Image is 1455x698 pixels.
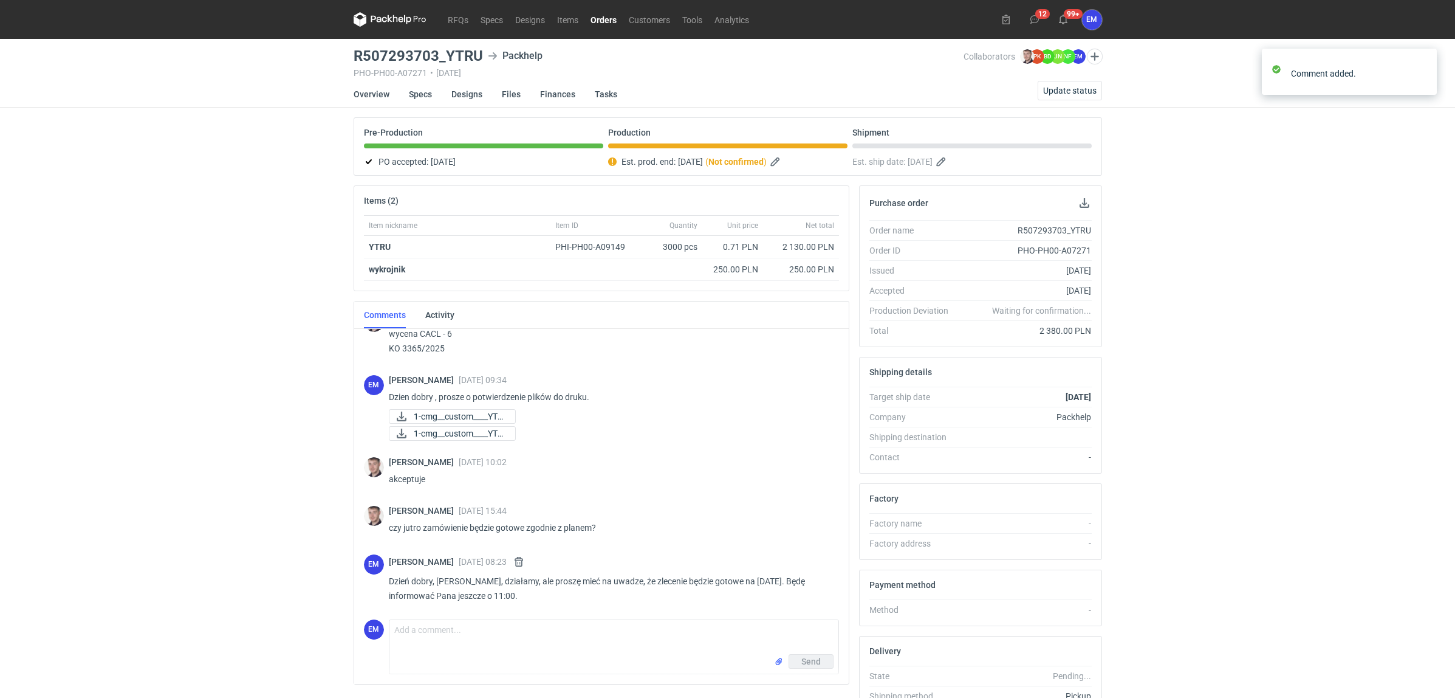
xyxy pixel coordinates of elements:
[364,375,384,395] div: Ewelina Macek
[389,426,510,441] div: 1-cmg__custom____YTRU__d0__oR507293703__v2.pdf-cmg__custom____YTRU__d0__oR507293703__v2_CG.p1.pdf
[642,236,702,258] div: 3000 pcs
[958,451,1092,463] div: -
[707,241,758,253] div: 0.71 PLN
[869,224,958,237] div: Order name
[595,81,617,108] a: Tasks
[389,472,829,486] p: akceptuje
[364,375,384,395] figcaption: EM
[369,221,417,230] span: Item nickname
[708,12,755,27] a: Analytics
[1020,49,1035,64] img: Maciej Sikora
[389,520,829,535] p: czy jutro zamówienie będzie gotowe zgodnie z planem?
[555,241,637,253] div: PHI-PH00-A09149
[364,196,399,206] h2: Items (2)
[764,157,767,167] em: )
[958,244,1092,257] div: PHO-PH00-A07271
[869,285,958,297] div: Accepted
[964,52,1015,61] span: Collaborators
[705,157,708,167] em: (
[869,580,936,590] h2: Payment method
[369,242,391,252] strong: YTRU
[869,305,958,317] div: Production Deviation
[459,557,507,567] span: [DATE] 08:23
[389,426,516,441] a: 1-cmg__custom____YTR...
[1025,10,1044,29] button: 12
[364,154,603,169] div: PO accepted:
[669,221,697,230] span: Quantity
[958,537,1092,550] div: -
[958,604,1092,616] div: -
[1066,392,1091,402] strong: [DATE]
[354,81,389,108] a: Overview
[869,431,958,443] div: Shipping destination
[958,517,1092,530] div: -
[992,305,1091,317] em: Waiting for confirmation...
[425,302,454,328] a: Activity
[1053,10,1073,29] button: 99+
[364,457,384,477] div: Maciej Sikora
[389,409,516,424] a: 1-cmg__custom____YTR...
[540,81,575,108] a: Finances
[389,375,459,385] span: [PERSON_NAME]
[958,285,1092,297] div: [DATE]
[1040,49,1055,64] figcaption: BD
[1086,49,1102,64] button: Edit collaborators
[801,657,821,666] span: Send
[389,574,829,603] p: Dzień dobry, [PERSON_NAME], działamy, ale proszę mieć na uwadze, że zlecenie będzie gotowe na [DA...
[869,411,958,423] div: Company
[409,81,432,108] a: Specs
[958,411,1092,423] div: Packhelp
[364,620,384,640] figcaption: EM
[869,367,932,377] h2: Shipping details
[364,302,406,328] a: Comments
[958,325,1092,337] div: 2 380.00 PLN
[414,427,505,440] span: 1-cmg__custom____YTR...
[1053,671,1091,681] em: Pending...
[354,68,964,78] div: PHO-PH00-A07271 [DATE]
[935,154,950,169] button: Edit estimated shipping date
[869,494,899,503] h2: Factory
[389,506,459,516] span: [PERSON_NAME]
[806,221,834,230] span: Net total
[768,241,834,253] div: 2 130.00 PLN
[1082,10,1102,30] div: Ewelina Macek
[459,506,507,516] span: [DATE] 15:44
[852,128,889,137] p: Shipment
[869,198,928,208] h2: Purchase order
[869,537,958,550] div: Factory address
[364,555,384,575] div: Ewelina Macek
[769,154,784,169] button: Edit estimated production end date
[474,12,509,27] a: Specs
[459,375,507,385] span: [DATE] 09:34
[1291,67,1419,80] div: Comment added.
[414,410,505,423] span: 1-cmg__custom____YTR...
[451,81,482,108] a: Designs
[789,654,834,669] button: Send
[442,12,474,27] a: RFQs
[354,12,426,27] svg: Packhelp Pro
[869,646,901,656] h2: Delivery
[1082,10,1102,30] button: EM
[869,325,958,337] div: Total
[364,506,384,526] img: Maciej Sikora
[869,244,958,257] div: Order ID
[364,620,384,640] div: Ewelina Macek
[708,157,764,167] strong: Not confirmed
[488,49,543,63] div: Packhelp
[869,670,958,682] div: State
[869,391,958,403] div: Target ship date
[852,154,1092,169] div: Est. ship date:
[958,264,1092,277] div: [DATE]
[869,604,958,616] div: Method
[551,12,584,27] a: Items
[369,264,405,274] strong: wykrojnik
[1043,86,1097,95] span: Update status
[768,263,834,275] div: 250.00 PLN
[584,12,623,27] a: Orders
[608,128,651,137] p: Production
[502,81,521,108] a: Files
[727,221,758,230] span: Unit price
[1030,49,1044,64] figcaption: PK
